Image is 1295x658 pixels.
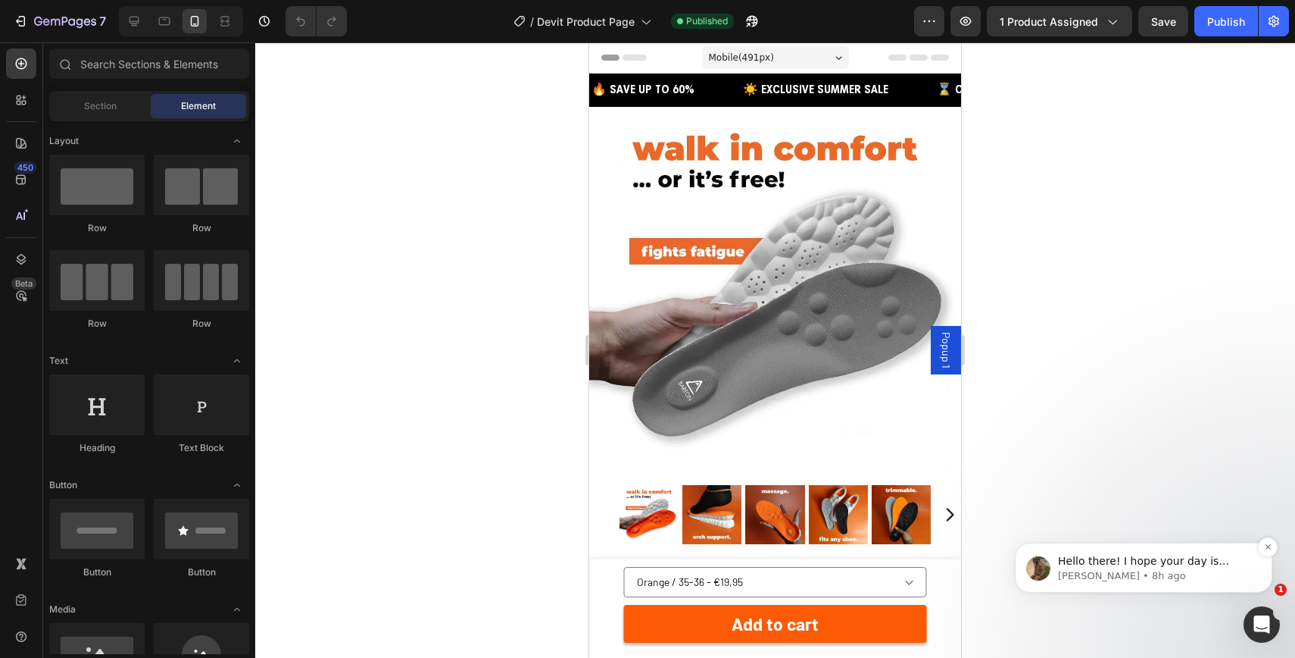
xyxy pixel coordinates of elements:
[154,566,249,579] div: Button
[1275,584,1287,596] span: 1
[987,6,1132,36] button: 1 product assigned
[351,463,370,481] button: Carousel Next Arrow
[1000,14,1098,30] span: 1 product assigned
[1194,6,1258,36] button: Publish
[49,317,145,331] div: Row
[537,14,635,30] span: Devit Product Page
[142,573,229,591] div: Add to cart
[49,441,145,455] div: Heading
[1138,6,1188,36] button: Save
[49,354,68,368] span: Text
[23,96,280,146] div: message notification from Abraham, 8h ago. Hello there! I hope your day is treating you well. It'...
[84,99,117,113] span: Section
[225,349,249,373] span: Toggle open
[35,562,338,600] button: Add to cart
[154,441,249,455] div: Text Block
[154,221,249,235] div: Row
[1151,15,1176,28] span: Save
[14,161,36,174] div: 450
[286,6,347,36] div: Undo/Redo
[1244,606,1280,643] iframe: Intercom live chat
[686,14,728,28] span: Published
[49,221,145,235] div: Row
[225,597,249,622] span: Toggle open
[266,90,286,110] button: Dismiss notification
[49,134,79,148] span: Layout
[225,129,249,153] span: Toggle open
[1207,14,1245,30] div: Publish
[66,107,261,122] p: Hello there! I hope your day is treating you well. It's [PERSON_NAME] from GemPages, reaching out...
[49,603,76,616] span: Media
[6,6,113,36] button: 7
[225,473,249,497] span: Toggle open
[49,49,249,79] input: Search Sections & Elements
[992,447,1295,617] iframe: Intercom notifications message
[99,12,106,30] p: 7
[181,99,216,113] span: Element
[348,42,461,54] p: ⌛ OFFER ENDS SOON
[11,277,36,290] div: Beta
[49,566,145,579] div: Button
[589,42,961,658] iframe: Design area
[154,317,249,331] div: Row
[530,14,534,30] span: /
[34,109,58,133] img: Profile image for Abraham
[49,478,77,492] span: Button
[66,122,261,136] p: Message from Abraham, sent 8h ago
